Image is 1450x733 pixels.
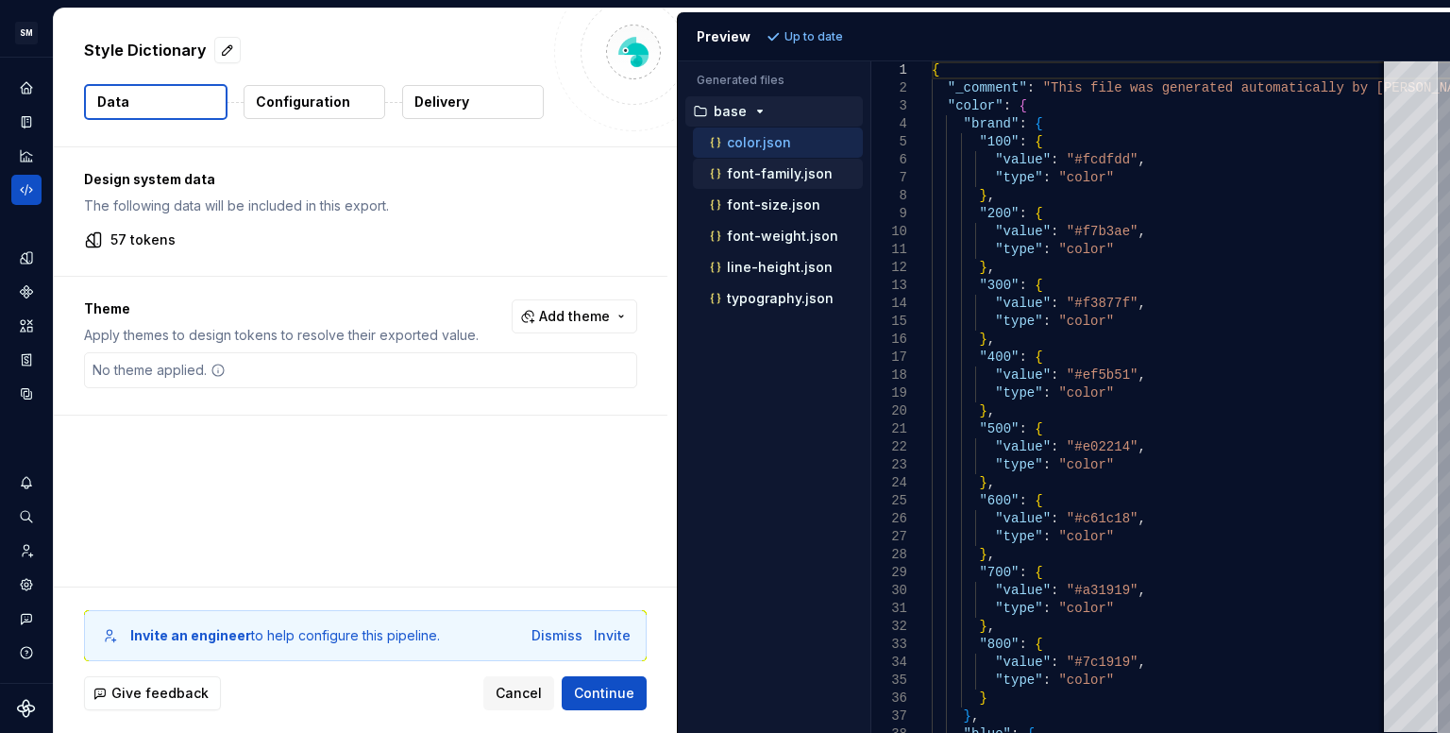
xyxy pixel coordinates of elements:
[871,79,907,97] div: 2
[995,314,1042,329] span: "type"
[979,637,1019,652] span: "800"
[871,492,907,510] div: 25
[1019,116,1026,131] span: :
[84,299,479,318] p: Theme
[871,546,907,564] div: 28
[11,604,42,634] div: Contact support
[871,169,907,187] div: 7
[871,115,907,133] div: 4
[11,502,42,532] div: Search ⌘K
[11,536,42,566] div: Invite team
[871,61,907,79] div: 1
[1066,511,1138,526] span: "#c61c18"
[871,205,907,223] div: 9
[871,295,907,313] div: 14
[871,151,907,169] div: 6
[871,654,907,672] div: 34
[1003,98,1010,113] span: :
[986,332,994,347] span: ,
[947,80,1026,95] span: "_comment"
[1066,583,1138,598] span: "#a31919"
[1066,152,1138,167] span: "#fcdfdd"
[11,243,42,273] div: Design tokens
[1019,278,1026,293] span: :
[483,676,554,710] button: Cancel
[11,570,42,600] a: Settings
[594,626,631,645] div: Invite
[979,332,986,347] span: }
[1138,655,1145,670] span: ,
[1051,296,1058,311] span: :
[1042,170,1050,185] span: :
[979,547,986,562] span: }
[995,439,1051,454] span: "value"
[1019,565,1026,580] span: :
[4,12,49,53] button: SM
[11,379,42,409] a: Data sources
[979,278,1019,293] span: "300"
[11,141,42,171] div: Analytics
[11,175,42,205] div: Code automation
[871,510,907,528] div: 26
[995,296,1051,311] span: "value"
[871,133,907,151] div: 5
[17,699,36,718] svg: Supernova Logo
[986,619,994,634] span: ,
[963,116,1019,131] span: "brand"
[871,707,907,725] div: 37
[995,673,1042,688] span: "type"
[531,626,582,645] button: Dismiss
[871,474,907,492] div: 24
[995,242,1042,257] span: "type"
[1058,601,1114,616] span: "color"
[84,196,637,215] p: The following data will be included in this export.
[995,511,1051,526] span: "value"
[871,438,907,456] div: 22
[244,85,385,119] button: Configuration
[1066,367,1138,383] span: "#ef5b51"
[1019,493,1026,508] span: :
[971,708,979,724] span: ,
[1051,655,1058,670] span: :
[84,170,637,189] p: Design system data
[1042,601,1050,616] span: :
[1019,98,1026,113] span: {
[871,528,907,546] div: 27
[1066,296,1138,311] span: "#f3877f"
[697,73,851,88] p: Generated files
[1019,134,1026,149] span: :
[979,565,1019,580] span: "700"
[979,260,986,275] span: }
[1042,673,1050,688] span: :
[871,420,907,438] div: 21
[727,229,838,244] p: font-weight.json
[947,98,1003,113] span: "color"
[11,277,42,307] a: Components
[979,349,1019,365] span: "400"
[995,529,1042,544] span: "type"
[995,457,1042,472] span: "type"
[871,223,907,241] div: 10
[11,345,42,375] a: Storybook stories
[1066,224,1138,239] span: "#f7b3ae"
[995,224,1051,239] span: "value"
[1035,206,1042,221] span: {
[1058,529,1114,544] span: "color"
[871,349,907,366] div: 17
[871,564,907,582] div: 29
[402,85,544,119] button: Delivery
[727,166,833,181] p: font-family.json
[871,384,907,402] div: 19
[986,403,994,418] span: ,
[979,475,986,490] span: }
[697,27,750,46] div: Preview
[995,367,1051,383] span: "value"
[727,260,833,275] p: line-height.json
[84,326,479,345] p: Apply themes to design tokens to resolve their exported value.
[1138,296,1145,311] span: ,
[11,73,42,103] a: Home
[1051,152,1058,167] span: :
